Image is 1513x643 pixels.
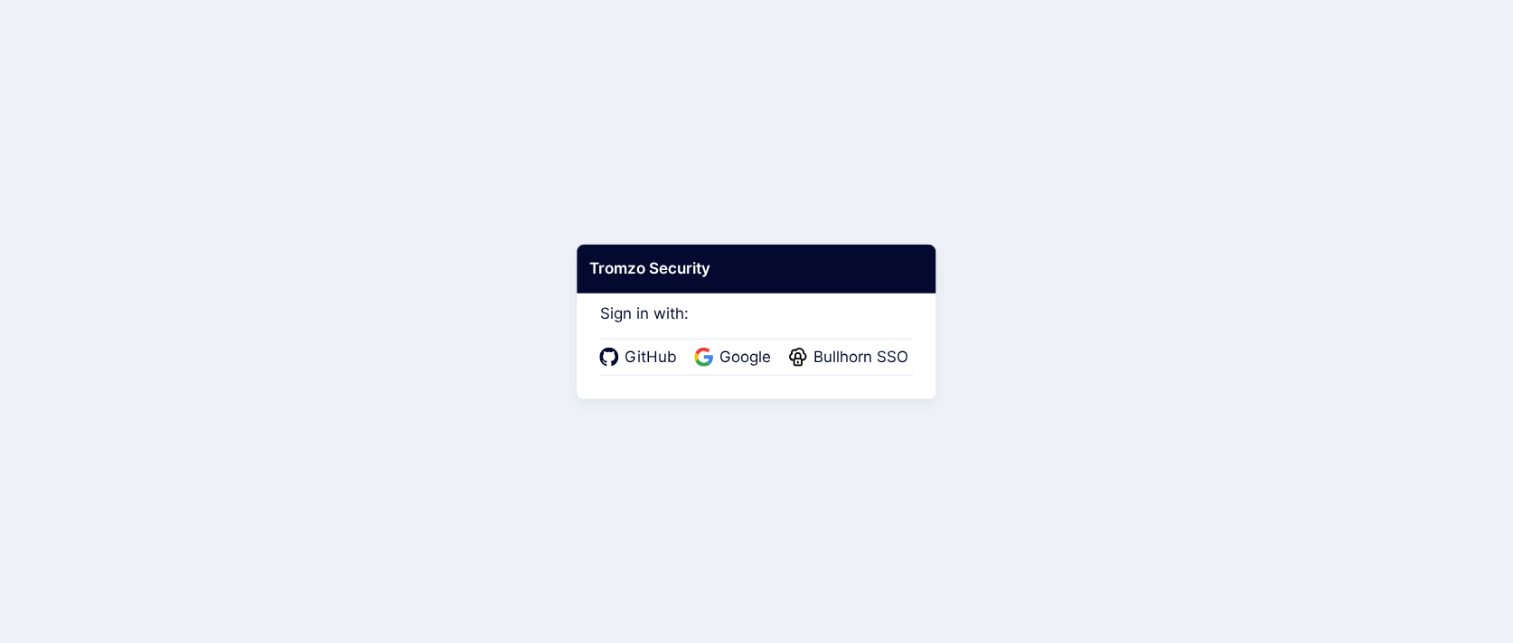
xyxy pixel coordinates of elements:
[808,346,914,369] span: Bullhorn SSO
[577,245,935,294] div: Tromzo Security
[789,346,914,369] a: Bullhorn SSO
[600,280,914,376] div: Sign in with:
[695,346,776,369] a: Google
[619,346,682,369] span: GitHub
[714,346,776,369] span: Google
[600,346,682,369] a: GitHub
